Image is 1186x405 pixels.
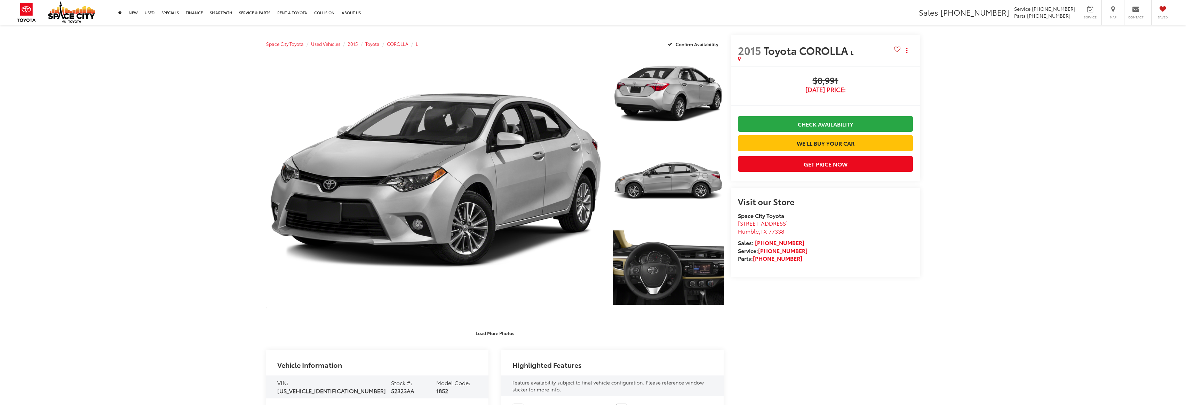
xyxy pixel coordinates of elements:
img: Space City Toyota [48,1,95,23]
img: 2015 Toyota COROLLA L [612,225,725,310]
a: Expand Photo 3 [613,226,724,309]
span: [PHONE_NUMBER] [940,7,1009,18]
a: [PHONE_NUMBER] [758,246,807,254]
img: 2015 Toyota COROLLA L [612,138,725,223]
span: Map [1105,15,1121,19]
span: 77338 [769,227,784,235]
a: Expand Photo 2 [613,139,724,222]
button: Actions [901,44,913,56]
img: 2015 Toyota COROLLA L [612,51,725,136]
h2: Visit our Store [738,197,913,206]
a: Used Vehicles [311,41,340,47]
span: TX [761,227,767,235]
span: 2015 [738,43,761,58]
span: Humble [738,227,759,235]
span: Saved [1155,15,1170,19]
h2: Highlighted Features [512,361,582,368]
button: Get Price Now [738,156,913,172]
a: Expand Photo 0 [266,52,606,309]
span: Service [1014,5,1030,12]
span: Stock #: [391,379,412,387]
a: COROLLA [387,41,408,47]
strong: Parts: [738,254,802,262]
h2: Vehicle Information [277,361,342,368]
span: L [851,48,853,56]
a: [PHONE_NUMBER] [755,238,804,246]
span: [PHONE_NUMBER] [1032,5,1075,12]
img: 2015 Toyota COROLLA L [263,51,609,310]
span: VIN: [277,379,288,387]
a: 2015 [348,41,358,47]
span: [PHONE_NUMBER] [1027,12,1070,19]
button: Confirm Availability [664,38,724,50]
span: Model Code: [436,379,470,387]
span: [US_VEHICLE_IDENTIFICATION_NUMBER] [277,387,386,395]
strong: Service: [738,246,807,254]
span: Sales [919,7,938,18]
a: [PHONE_NUMBER] [753,254,802,262]
span: Parts [1014,12,1026,19]
a: [STREET_ADDRESS] Humble,TX 77338 [738,219,788,235]
a: We'll Buy Your Car [738,135,913,151]
span: Feature availability subject to final vehicle configuration. Please reference window sticker for ... [512,379,704,393]
span: 52323AA [391,387,414,395]
a: Check Availability [738,116,913,132]
button: Load More Photos [471,327,519,339]
span: Sales: [738,238,754,246]
span: [STREET_ADDRESS] [738,219,788,227]
span: Service [1082,15,1098,19]
span: Toyota COROLLA [764,43,851,58]
span: 1852 [436,387,448,395]
a: Space City Toyota [266,41,304,47]
strong: Space City Toyota [738,211,784,219]
span: Confirm Availability [676,41,718,47]
a: Expand Photo 1 [613,52,724,136]
a: L [416,41,418,47]
span: dropdown dots [906,48,907,53]
span: , [738,227,784,235]
span: Contact [1128,15,1144,19]
a: Toyota [365,41,380,47]
span: $8,991 [738,76,913,86]
span: [DATE] Price: [738,86,913,93]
